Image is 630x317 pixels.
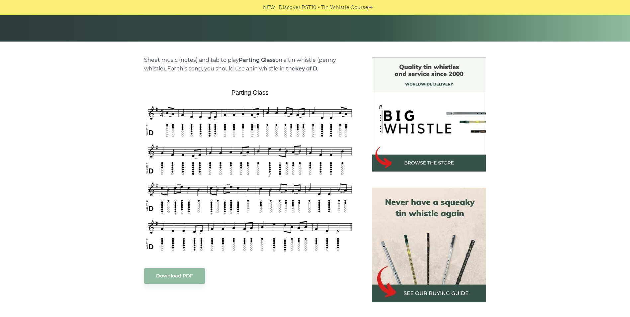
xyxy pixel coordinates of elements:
[239,57,275,63] strong: Parting Glass
[295,65,317,72] strong: key of D
[279,4,301,11] span: Discover
[144,268,205,284] a: Download PDF
[372,188,486,302] img: tin whistle buying guide
[263,4,277,11] span: NEW:
[372,57,486,172] img: BigWhistle Tin Whistle Store
[144,56,356,73] p: Sheet music (notes) and tab to play on a tin whistle (penny whistle). For this song, you should u...
[302,4,368,11] a: PST10 - Tin Whistle Course
[144,87,356,255] img: Parting Glass Tin Whistle Tab & Sheet Music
